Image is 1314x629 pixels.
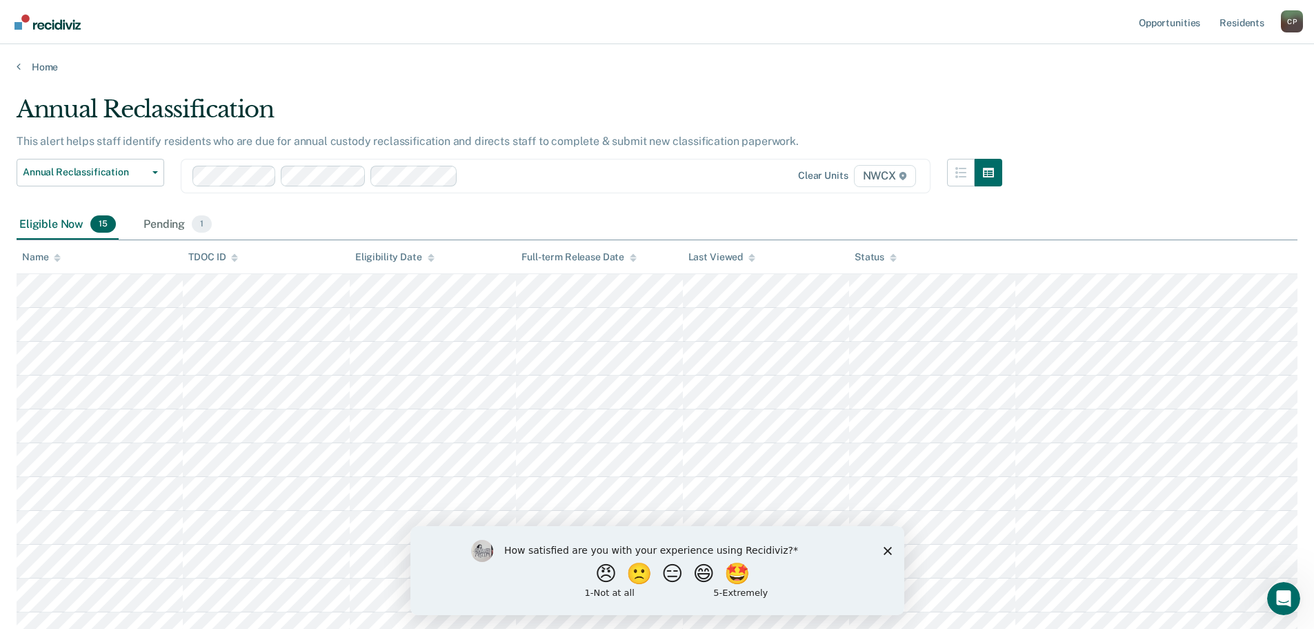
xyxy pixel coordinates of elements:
[17,61,1297,73] a: Home
[141,210,215,240] div: Pending1
[798,170,848,182] div: Clear units
[23,166,147,178] span: Annual Reclassification
[854,165,916,187] span: NWCX
[17,210,119,240] div: Eligible Now15
[17,95,1002,135] div: Annual Reclassification
[1267,582,1300,615] iframe: Intercom live chat
[355,251,435,263] div: Eligibility Date
[521,251,637,263] div: Full-term Release Date
[855,251,897,263] div: Status
[22,251,61,263] div: Name
[90,215,116,233] span: 15
[188,251,238,263] div: TDOC ID
[17,135,799,148] p: This alert helps staff identify residents who are due for annual custody reclassification and dir...
[17,159,164,186] button: Annual Reclassification
[1281,10,1303,32] div: C P
[410,526,904,615] iframe: Survey by Kim from Recidiviz
[1281,10,1303,32] button: Profile dropdown button
[192,215,212,233] span: 1
[14,14,81,30] img: Recidiviz
[688,251,755,263] div: Last Viewed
